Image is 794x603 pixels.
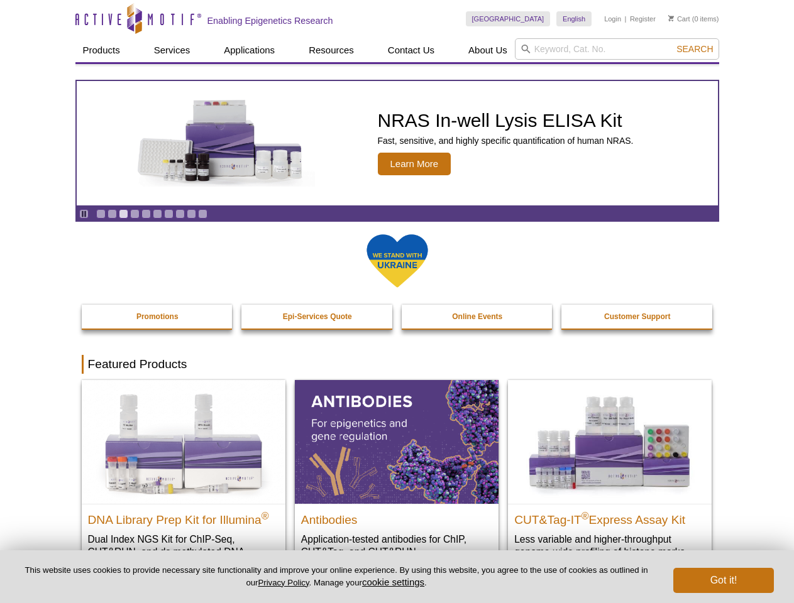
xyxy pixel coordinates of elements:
p: Dual Index NGS Kit for ChIP-Seq, CUT&RUN, and ds methylated DNA assays. [88,533,279,571]
img: Your Cart [668,15,674,21]
a: [GEOGRAPHIC_DATA] [466,11,551,26]
strong: Online Events [452,312,502,321]
sup: ® [262,510,269,521]
strong: Customer Support [604,312,670,321]
img: NRAS In-well Lysis ELISA Kit [126,100,315,187]
a: Go to slide 5 [141,209,151,219]
a: Go to slide 2 [108,209,117,219]
h2: DNA Library Prep Kit for Illumina [88,508,279,526]
a: Go to slide 7 [164,209,174,219]
h2: Antibodies [301,508,492,526]
a: NRAS In-well Lysis ELISA Kit NRAS In-well Lysis ELISA Kit Fast, sensitive, and highly specific qu... [77,81,718,205]
a: English [556,11,592,26]
a: CUT&Tag-IT® Express Assay Kit CUT&Tag-IT®Express Assay Kit Less variable and higher-throughput ge... [508,380,712,570]
a: Toggle autoplay [79,209,89,219]
a: Promotions [82,305,234,329]
a: Go to slide 6 [153,209,162,219]
a: Privacy Policy [258,578,309,587]
li: | [625,11,627,26]
a: Applications [216,38,282,62]
a: Register [630,14,656,23]
sup: ® [582,510,589,521]
a: Contact Us [380,38,442,62]
a: Resources [301,38,361,62]
h2: CUT&Tag-IT Express Assay Kit [514,508,705,526]
img: CUT&Tag-IT® Express Assay Kit [508,380,712,503]
a: Cart [668,14,690,23]
span: Search [676,44,713,54]
a: Services [146,38,198,62]
p: Application-tested antibodies for ChIP, CUT&Tag, and CUT&RUN. [301,533,492,558]
strong: Epi-Services Quote [283,312,352,321]
a: About Us [461,38,515,62]
button: Search [673,43,717,55]
p: Less variable and higher-throughput genome-wide profiling of histone marks​. [514,533,705,558]
a: Go to slide 10 [198,209,207,219]
a: Epi-Services Quote [241,305,394,329]
a: Go to slide 3 [119,209,128,219]
a: Login [604,14,621,23]
h2: NRAS In-well Lysis ELISA Kit [378,111,634,130]
input: Keyword, Cat. No. [515,38,719,60]
a: All Antibodies Antibodies Application-tested antibodies for ChIP, CUT&Tag, and CUT&RUN. [295,380,499,570]
article: NRAS In-well Lysis ELISA Kit [77,81,718,205]
img: All Antibodies [295,380,499,503]
img: DNA Library Prep Kit for Illumina [82,380,285,503]
a: DNA Library Prep Kit for Illumina DNA Library Prep Kit for Illumina® Dual Index NGS Kit for ChIP-... [82,380,285,583]
a: Go to slide 4 [130,209,140,219]
strong: Promotions [136,312,179,321]
a: Customer Support [561,305,714,329]
li: (0 items) [668,11,719,26]
a: Go to slide 8 [175,209,185,219]
button: Got it! [673,568,774,593]
a: Products [75,38,128,62]
h2: Featured Products [82,355,713,374]
button: cookie settings [362,577,424,587]
p: This website uses cookies to provide necessary site functionality and improve your online experie... [20,565,653,589]
img: We Stand With Ukraine [366,233,429,289]
a: Go to slide 9 [187,209,196,219]
h2: Enabling Epigenetics Research [207,15,333,26]
a: Go to slide 1 [96,209,106,219]
a: Online Events [402,305,554,329]
span: Learn More [378,153,451,175]
p: Fast, sensitive, and highly specific quantification of human NRAS. [378,135,634,146]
